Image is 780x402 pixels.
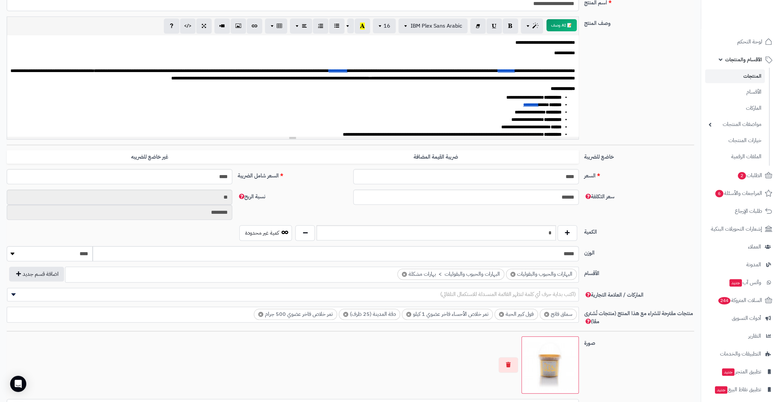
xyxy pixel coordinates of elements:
span: الماركات / العلامة التجارية [584,291,643,299]
a: الأقسام [705,85,765,99]
label: ضريبة القيمة المضافة [293,150,578,164]
span: × [402,272,407,277]
li: تمر خلاص الأحساء فاخر عضوي 1 كيلو [402,309,493,320]
a: السلات المتروكة244 [705,292,776,308]
span: (اكتب بداية حرف أي كلمة لتظهر القائمة المنسدلة للاستكمال التلقائي) [440,290,576,298]
a: طلبات الإرجاع [705,203,776,219]
a: التقارير [705,328,776,344]
a: مواصفات المنتجات [705,117,765,132]
a: المراجعات والأسئلة6 [705,185,776,201]
span: × [406,312,411,317]
a: التطبيقات والخدمات [705,346,776,362]
span: جديد [729,279,742,287]
li: دقة المدينة (25 ظرف) [339,309,400,320]
a: تطبيق المتجرجديد [705,364,776,380]
span: العملاء [748,242,761,252]
label: خاضع للضريبة [581,150,697,161]
li: البهارات والحبوب والبقوليات > بهارات مشكلة [397,269,504,280]
span: × [343,312,348,317]
label: الوزن [581,246,697,257]
a: الطلبات2 [705,167,776,183]
label: وصف المنتج [581,16,697,27]
span: وآتس آب [729,278,761,287]
label: الأقسام [581,267,697,277]
label: الكمية [581,225,697,236]
span: 16 [384,22,390,30]
label: غير خاضع للضريبه [7,150,293,164]
a: المدونة [705,257,776,273]
li: سماق فاتح [540,309,577,320]
a: الماركات [705,101,765,115]
div: Open Intercom Messenger [10,376,26,392]
span: طلبات الإرجاع [735,206,762,216]
span: تطبيق نقاط البيع [714,385,761,394]
span: تطبيق المتجر [721,367,761,376]
button: IBM Plex Sans Arabic [398,19,468,33]
span: المدونة [746,260,761,269]
span: التطبيقات والخدمات [720,349,761,359]
span: × [499,312,504,317]
label: صورة [581,336,697,347]
li: البهارات والحبوب والبقوليات [506,269,577,280]
button: 📝 AI وصف [546,19,577,31]
span: IBM Plex Sans Arabic [411,22,462,30]
span: نسبة الربح [238,193,265,201]
span: أدوات التسويق [732,313,761,323]
span: جديد [715,386,727,394]
label: السعر شامل الضريبة [235,169,351,180]
a: إشعارات التحويلات البنكية [705,221,776,237]
span: × [510,272,515,277]
li: فول كبير الحبة [494,309,538,320]
li: تمر خلاص فاخر عضوي 500 جرام [254,309,337,320]
span: الأقسام والمنتجات [725,55,762,64]
a: خيارات المنتجات [705,133,765,148]
a: المنتجات [705,69,765,83]
span: 2 [738,172,746,179]
span: المراجعات والأسئلة [715,189,762,198]
span: جديد [722,368,734,376]
label: السعر [581,169,697,180]
span: منتجات مقترحة للشراء مع هذا المنتج (منتجات تُشترى معًا) [584,309,693,326]
a: لوحة التحكم [705,34,776,50]
span: سعر التكلفة [584,193,614,201]
a: تطبيق نقاط البيعجديد [705,381,776,398]
a: أدوات التسويق [705,310,776,326]
a: الملفات الرقمية [705,149,765,164]
img: 1735759428-Dukka%2090g-100x100.jpg [524,339,576,391]
a: وآتس آبجديد [705,274,776,291]
button: 16 [373,19,396,33]
span: السلات المتروكة [718,296,762,305]
span: إشعارات التحويلات البنكية [711,224,762,234]
button: اضافة قسم جديد [9,267,64,281]
span: التقارير [748,331,761,341]
span: 6 [715,190,723,197]
span: × [258,312,263,317]
span: لوحة التحكم [737,37,762,46]
span: × [544,312,549,317]
span: 244 [718,297,730,304]
a: العملاء [705,239,776,255]
span: الطلبات [737,171,762,180]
